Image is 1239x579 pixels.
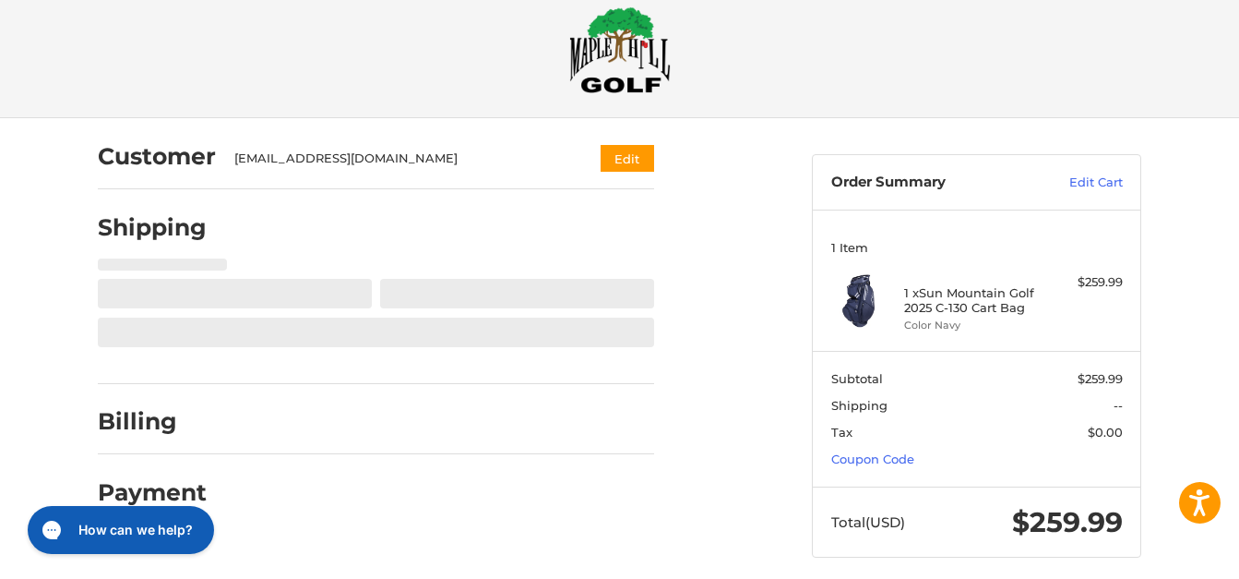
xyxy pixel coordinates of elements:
button: Edit [601,145,654,172]
h3: Order Summary [831,174,1030,192]
iframe: Gorgias live chat messenger [18,500,220,561]
span: $259.99 [1012,505,1123,539]
div: [EMAIL_ADDRESS][DOMAIN_NAME] [234,150,566,168]
div: $259.99 [1050,273,1123,292]
a: Edit Cart [1030,174,1123,192]
span: $0.00 [1088,425,1123,440]
h4: 1 x Sun Mountain Golf 2025 C-130 Cart Bag [904,285,1045,316]
span: Tax [831,425,852,440]
span: -- [1114,398,1123,413]
h2: Customer [98,142,216,171]
a: Coupon Code [831,452,914,466]
span: Shipping [831,398,888,413]
span: Total (USD) [831,513,905,531]
span: $259.99 [1078,371,1123,386]
h2: Billing [98,407,206,436]
h3: 1 Item [831,240,1123,255]
h2: Shipping [98,213,207,242]
h2: Payment [98,478,207,507]
li: Color Navy [904,318,1045,333]
img: Maple Hill Golf [569,6,671,93]
span: Subtotal [831,371,883,386]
